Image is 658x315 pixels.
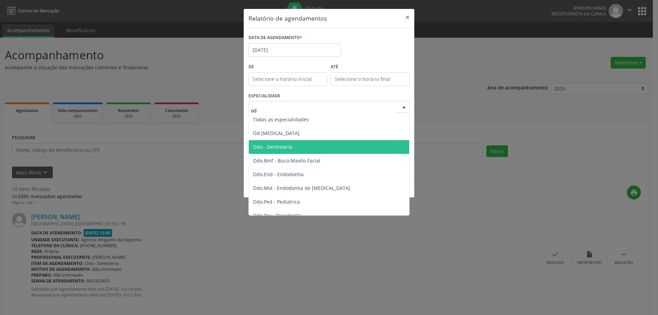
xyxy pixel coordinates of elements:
[253,212,302,219] span: Odo.Per - Periodontia
[331,72,410,86] input: Selecione o horário final
[251,104,395,117] input: Seleciona uma especialidade
[253,185,350,191] span: Odo.Mol - Endodontia de [MEDICAL_DATA]
[253,144,292,150] span: Odo.- Dentisteria
[248,62,327,72] label: De
[248,33,302,43] label: DATA DE AGENDAMENTO
[253,198,300,205] span: Odo.Ped - Pediatrica
[248,91,280,101] label: ESPECIALIDADE
[401,9,414,26] button: Close
[248,43,341,57] input: Selecione uma data ou intervalo
[253,157,320,164] span: Odo.Bmf - Buco-Maxilo-Facial
[248,72,327,86] input: Selecione o horário inicial
[253,130,300,136] span: Od.[MEDICAL_DATA]
[253,171,304,178] span: Odo.End - Endodontia
[253,116,309,123] span: Todas as especialidades
[248,14,327,23] h5: Relatório de agendamentos
[331,62,410,72] label: ATÉ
